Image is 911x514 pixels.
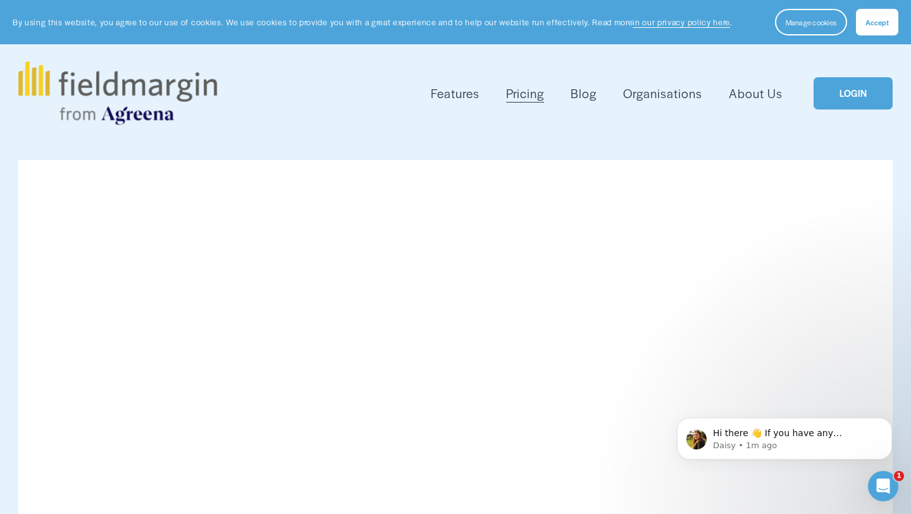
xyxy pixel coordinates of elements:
[729,83,783,104] a: About Us
[856,9,898,35] button: Accept
[814,77,893,110] a: LOGIN
[865,17,889,27] span: Accept
[431,84,480,103] span: Features
[623,83,702,104] a: Organisations
[868,471,898,501] iframe: Intercom live chat
[506,83,544,104] a: Pricing
[894,471,904,481] span: 1
[775,9,847,35] button: Manage cookies
[13,16,733,28] p: By using this website, you agree to our use of cookies. We use cookies to provide you with a grea...
[658,391,911,480] iframe: Intercom notifications message
[18,61,217,125] img: fieldmargin.com
[571,83,597,104] a: Blog
[633,16,730,28] a: in our privacy policy here
[786,17,836,27] span: Manage cookies
[431,83,480,104] a: folder dropdown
